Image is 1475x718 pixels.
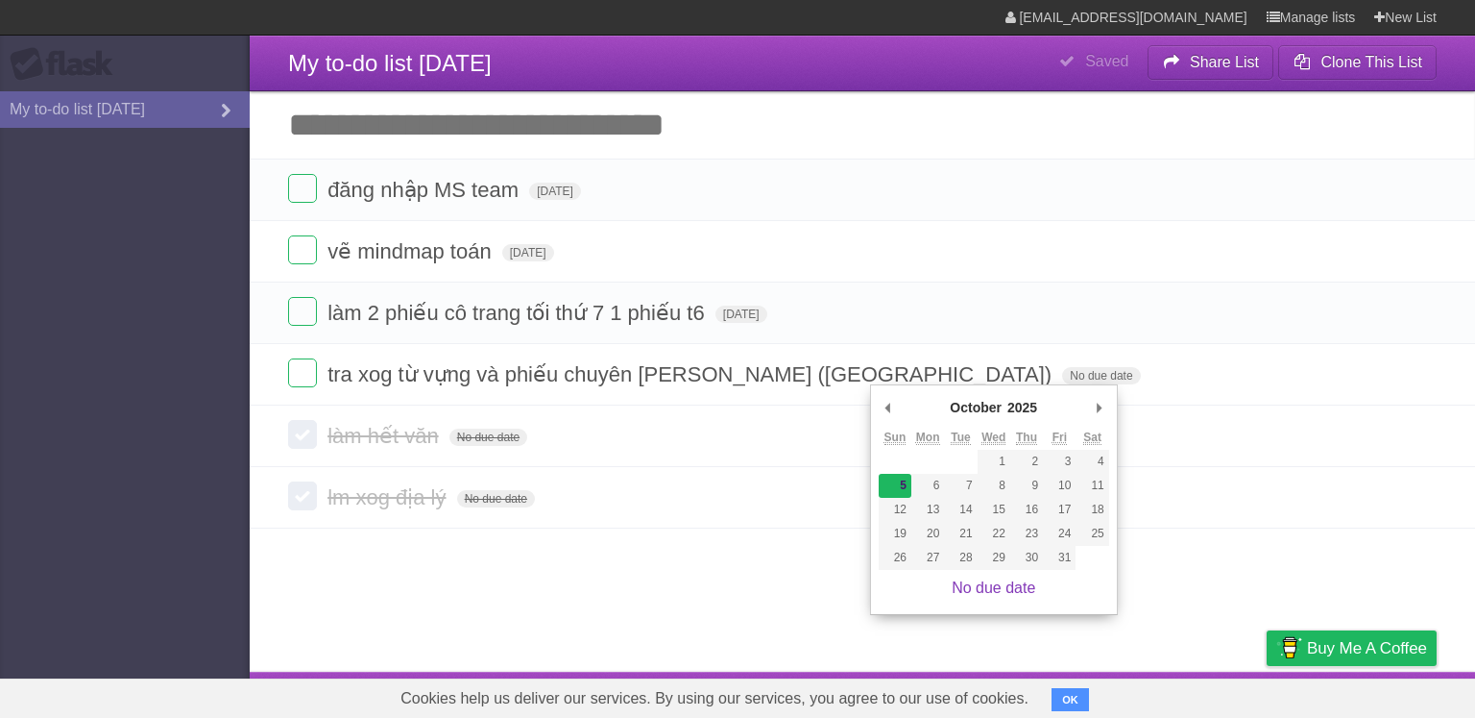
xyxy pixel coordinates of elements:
[10,47,125,82] div: Flask
[327,362,1056,386] span: tra xog từ vựng và phiếu chuyên [PERSON_NAME] ([GEOGRAPHIC_DATA])
[879,498,911,522] button: 12
[1307,631,1427,665] span: Buy me a coffee
[449,429,527,446] span: No due date
[502,244,554,261] span: [DATE]
[1076,474,1108,498] button: 11
[981,431,1005,445] abbr: Wednesday
[327,424,444,448] span: làm hết văn
[1148,45,1274,80] button: Share List
[327,239,496,263] span: vẽ mindmap toán
[1010,522,1043,546] button: 23
[288,359,317,387] label: Done
[1043,474,1076,498] button: 10
[1010,450,1043,474] button: 2
[381,680,1048,718] span: Cookies help us deliver our services. By using our services, you agree to our use of cookies.
[1276,631,1302,664] img: Buy me a coffee
[1267,631,1437,666] a: Buy me a coffee
[952,580,1035,596] a: No due date
[288,235,317,264] label: Done
[1090,393,1109,422] button: Next Month
[1085,53,1128,69] b: Saved
[1010,498,1043,522] button: 16
[1320,54,1422,70] b: Clone This List
[951,431,970,445] abbr: Tuesday
[1075,677,1152,713] a: Developers
[978,474,1010,498] button: 8
[1043,498,1076,522] button: 17
[327,485,450,509] span: lm xog địa lý
[715,306,767,323] span: [DATE]
[288,297,317,326] label: Done
[1190,54,1259,70] b: Share List
[1052,431,1067,445] abbr: Friday
[1076,450,1108,474] button: 4
[978,546,1010,570] button: 29
[911,498,944,522] button: 13
[879,393,898,422] button: Previous Month
[1062,367,1140,384] span: No due date
[1043,546,1076,570] button: 31
[1052,688,1089,711] button: OK
[1011,677,1052,713] a: About
[884,431,907,445] abbr: Sunday
[327,301,710,325] span: làm 2 phiếu cô trang tối thứ 7 1 phiếu t6
[288,482,317,510] label: Done
[944,474,977,498] button: 7
[1043,450,1076,474] button: 3
[1043,522,1076,546] button: 24
[457,490,535,508] span: No due date
[1016,431,1037,445] abbr: Thursday
[911,546,944,570] button: 27
[978,522,1010,546] button: 22
[327,178,523,202] span: đăng nhập MS team
[1004,393,1040,422] div: 2025
[944,522,977,546] button: 21
[529,183,581,200] span: [DATE]
[1278,45,1437,80] button: Clone This List
[978,498,1010,522] button: 15
[1242,677,1292,713] a: Privacy
[944,498,977,522] button: 14
[288,174,317,203] label: Done
[1076,522,1108,546] button: 25
[916,431,940,445] abbr: Monday
[944,546,977,570] button: 28
[1316,677,1437,713] a: Suggest a feature
[911,474,944,498] button: 6
[1010,546,1043,570] button: 30
[1076,498,1108,522] button: 18
[1083,431,1101,445] abbr: Saturday
[879,546,911,570] button: 26
[911,522,944,546] button: 20
[978,450,1010,474] button: 1
[1176,677,1219,713] a: Terms
[879,474,911,498] button: 5
[288,50,492,76] span: My to-do list [DATE]
[947,393,1004,422] div: October
[288,420,317,449] label: Done
[1010,474,1043,498] button: 9
[879,522,911,546] button: 19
